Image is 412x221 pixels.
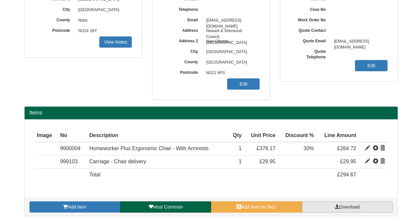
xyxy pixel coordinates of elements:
label: Quote Email [290,36,331,44]
span: New Ollerton [203,36,260,47]
span: Notts [75,15,132,26]
span: [GEOGRAPHIC_DATA] [203,57,260,68]
th: Unit Price [244,129,278,142]
span: [GEOGRAPHIC_DATA] [75,5,132,15]
label: County [34,15,75,23]
span: Add item [68,204,86,210]
span: [EMAIL_ADDRESS][DOMAIN_NAME] [331,36,388,47]
th: Qty [228,129,245,142]
a: Edit [227,78,260,90]
label: Telephone [162,5,203,12]
label: Email [162,15,203,23]
span: Add item by SKU [241,204,276,210]
span: NG22 9PS [203,68,260,78]
label: Quote Contact [290,26,331,33]
label: Case No [290,5,331,12]
span: 1 [239,159,242,164]
span: £378.17 [256,146,275,151]
span: NG24 1BY [75,26,132,36]
label: Postcode [162,68,203,75]
a: Edit [355,60,387,71]
label: Address [162,26,203,33]
span: Carriage - Chair delivery [89,159,146,164]
span: £29.95 [259,159,275,164]
span: £264.72 [337,146,356,151]
label: Quote Telephone [290,47,331,60]
span: £294.67 [337,172,356,177]
span: Newark & Sherwood Council, [GEOGRAPHIC_DATA] [203,26,260,36]
label: County [162,57,203,65]
h2: Items [29,110,393,116]
th: Discount % [278,129,316,142]
th: Image [34,129,58,142]
a: View Notes [99,36,132,48]
label: City [162,47,203,54]
label: Address 2 [162,36,203,44]
label: Postcode [34,26,75,33]
span: [GEOGRAPHIC_DATA] [203,47,260,57]
span: 30% [304,146,314,151]
span: 1 [239,146,242,151]
td: Total [87,169,228,181]
span: Homeworker Plus Ergonomic Chair - With Armrests [89,146,208,151]
label: City [34,5,75,12]
td: 999103 [57,155,87,169]
span: Most Common [153,204,183,210]
span: £29.95 [340,159,356,164]
label: Work Order No [290,15,331,23]
th: No [57,129,87,142]
span: Download [339,204,360,210]
span: [EMAIL_ADDRESS][DOMAIN_NAME] [203,15,260,26]
td: 9900004 [57,142,87,155]
a: Download [302,201,393,212]
th: Line Amount [317,129,359,142]
th: Description [87,129,228,142]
